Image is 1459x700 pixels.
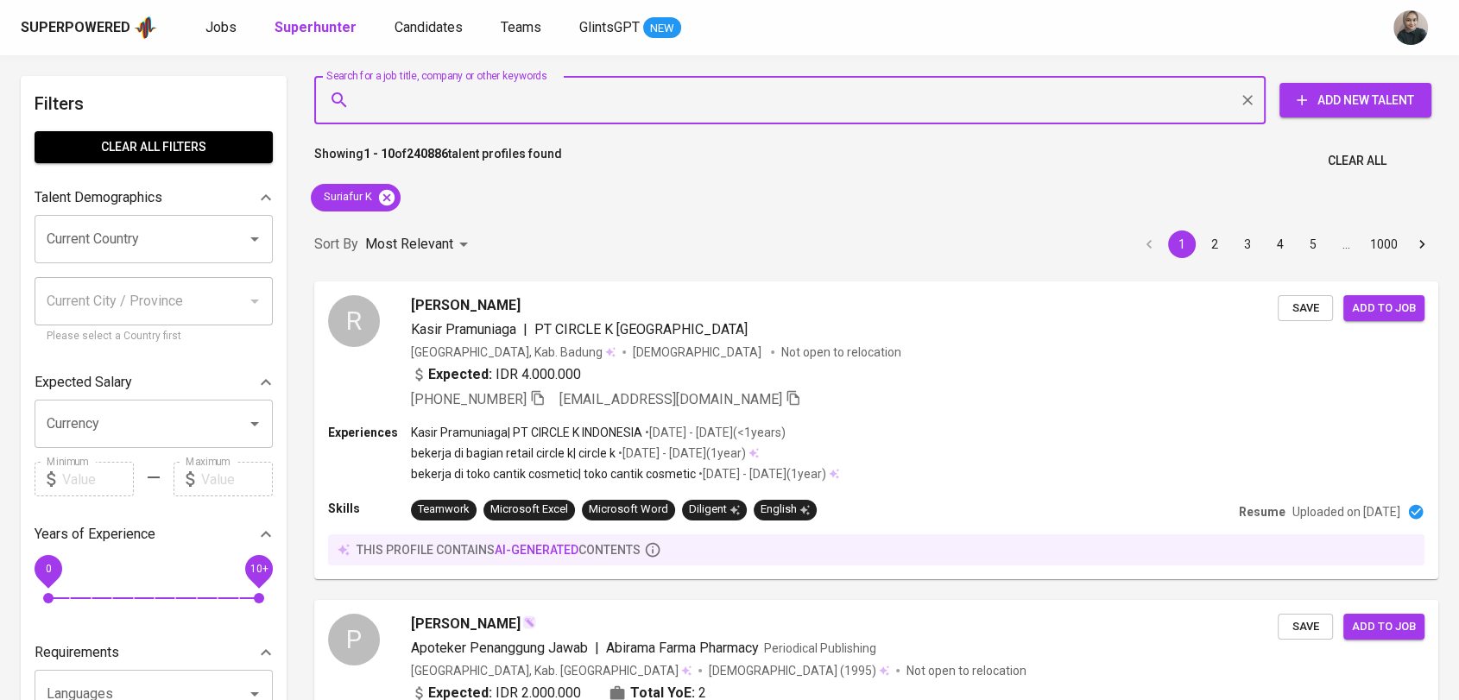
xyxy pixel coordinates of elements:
[534,321,748,337] span: PT CIRCLE K [GEOGRAPHIC_DATA]
[579,17,681,39] a: GlintsGPT NEW
[411,321,516,337] span: Kasir Pramuniaga
[689,501,740,518] div: Diligent
[761,501,810,518] div: English
[643,20,681,37] span: NEW
[418,501,470,518] div: Teamwork
[1352,299,1416,318] span: Add to job
[1352,617,1416,637] span: Add to job
[201,462,273,496] input: Value
[314,234,358,255] p: Sort By
[411,344,616,361] div: [GEOGRAPHIC_DATA], Kab. Badung
[62,462,134,496] input: Value
[411,424,642,441] p: Kasir Pramuniaga | PT CIRCLE K INDONESIA
[1278,295,1333,322] button: Save
[501,17,545,39] a: Teams
[243,227,267,251] button: Open
[579,19,640,35] span: GlintsGPT
[35,524,155,545] p: Years of Experience
[1286,617,1324,637] span: Save
[365,234,453,255] p: Most Relevant
[1239,503,1285,520] p: Resume
[35,365,273,400] div: Expected Salary
[1343,614,1424,640] button: Add to job
[205,17,240,39] a: Jobs
[1343,295,1424,322] button: Add to job
[522,615,536,629] img: magic_wand.svg
[134,15,157,41] img: app logo
[589,501,668,518] div: Microsoft Word
[314,281,1438,579] a: R[PERSON_NAME]Kasir Pramuniaga|PT CIRCLE K [GEOGRAPHIC_DATA][GEOGRAPHIC_DATA], Kab. Badung[DEMOGR...
[311,184,401,211] div: Suriafur K
[501,19,541,35] span: Teams
[764,641,876,655] span: Periodical Publishing
[411,364,581,385] div: IDR 4.000.000
[781,344,901,361] p: Not open to relocation
[1133,230,1438,258] nav: pagination navigation
[249,563,268,575] span: 10+
[1279,83,1431,117] button: Add New Talent
[35,131,273,163] button: Clear All filters
[1266,230,1294,258] button: Go to page 4
[275,19,357,35] b: Superhunter
[1365,230,1403,258] button: Go to page 1000
[35,642,119,663] p: Requirements
[411,295,521,316] span: [PERSON_NAME]
[411,662,692,679] div: [GEOGRAPHIC_DATA], Kab. [GEOGRAPHIC_DATA]
[1393,10,1428,45] img: rani.kulsum@glints.com
[606,640,759,656] span: Abirama Farma Pharmacy
[642,424,786,441] p: • [DATE] - [DATE] ( <1 years )
[696,465,826,482] p: • [DATE] - [DATE] ( 1 year )
[328,295,380,347] div: R
[428,364,492,385] b: Expected:
[490,501,568,518] div: Microsoft Excel
[906,662,1026,679] p: Not open to relocation
[523,319,527,340] span: |
[314,145,562,177] p: Showing of talent profiles found
[395,17,466,39] a: Candidates
[407,147,448,161] b: 240886
[595,638,599,659] span: |
[365,229,474,261] div: Most Relevant
[1201,230,1228,258] button: Go to page 2
[328,614,380,665] div: P
[1234,230,1261,258] button: Go to page 3
[1278,614,1333,640] button: Save
[1328,150,1386,172] span: Clear All
[21,18,130,38] div: Superpowered
[35,635,273,670] div: Requirements
[411,614,521,634] span: [PERSON_NAME]
[35,187,162,208] p: Talent Demographics
[559,391,782,407] span: [EMAIL_ADDRESS][DOMAIN_NAME]
[363,147,395,161] b: 1 - 10
[35,90,273,117] h6: Filters
[1286,299,1324,318] span: Save
[311,189,382,205] span: Suriafur K
[1332,236,1360,253] div: …
[1235,88,1260,112] button: Clear
[616,445,746,462] p: • [DATE] - [DATE] ( 1 year )
[1321,145,1393,177] button: Clear All
[709,662,840,679] span: [DEMOGRAPHIC_DATA]
[35,180,273,215] div: Talent Demographics
[205,19,237,35] span: Jobs
[21,15,157,41] a: Superpoweredapp logo
[395,19,463,35] span: Candidates
[1408,230,1436,258] button: Go to next page
[243,412,267,436] button: Open
[495,543,578,557] span: AI-generated
[48,136,259,158] span: Clear All filters
[411,465,696,482] p: bekerja di toko cantik cosmetic | toko cantik cosmetic
[357,541,641,558] p: this profile contains contents
[1168,230,1196,258] button: page 1
[411,445,616,462] p: bekerja di bagian retail circle k | circle k
[1299,230,1327,258] button: Go to page 5
[1293,90,1418,111] span: Add New Talent
[1292,503,1400,520] p: Uploaded on [DATE]
[35,517,273,552] div: Years of Experience
[411,640,588,656] span: Apoteker Penanggung Jawab
[328,500,411,517] p: Skills
[47,328,261,345] p: Please select a Country first
[709,662,889,679] div: (1995)
[411,391,527,407] span: [PHONE_NUMBER]
[328,424,411,441] p: Experiences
